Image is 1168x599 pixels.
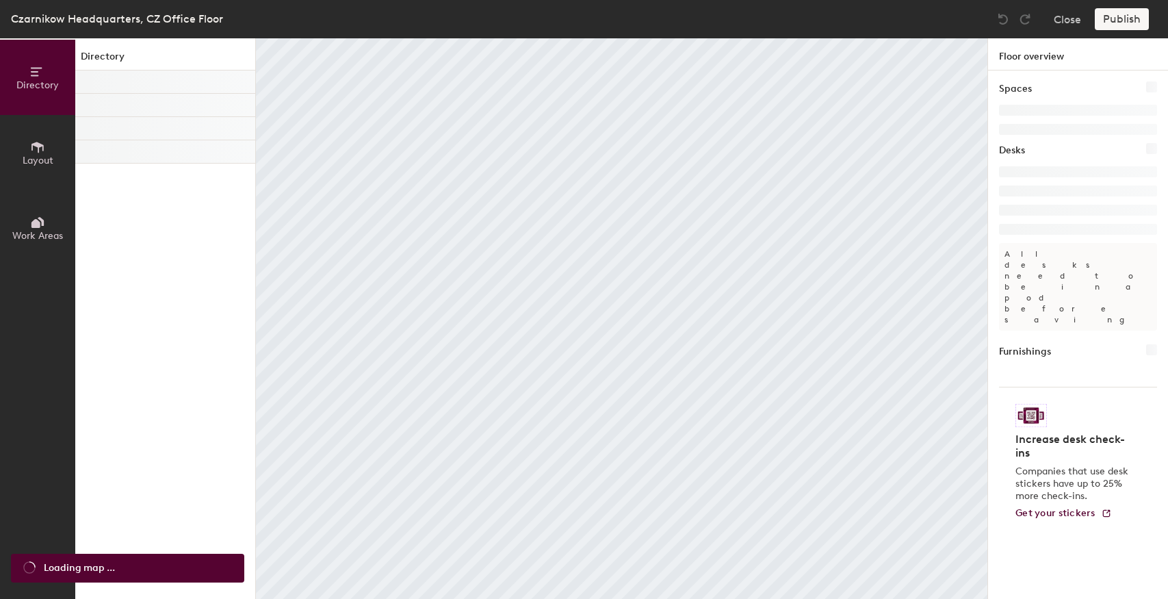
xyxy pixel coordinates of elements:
span: Directory [16,79,59,91]
img: Undo [996,12,1010,26]
h1: Directory [75,49,255,71]
h4: Increase desk check-ins [1015,433,1132,460]
h1: Floor overview [988,38,1168,71]
span: Layout [23,155,53,166]
span: Loading map ... [44,561,115,576]
img: Sticker logo [1015,404,1047,427]
p: Companies that use desk stickers have up to 25% more check-ins. [1015,466,1132,502]
p: All desks need to be in a pod before saving [999,243,1157,331]
img: Redo [1018,12,1032,26]
span: Get your stickers [1015,507,1095,519]
h1: Spaces [999,81,1032,97]
span: Work Areas [12,230,63,242]
canvas: Map [256,38,987,599]
h1: Desks [999,143,1025,158]
div: Czarnikow Headquarters, CZ Office Floor [11,10,223,27]
button: Close [1054,8,1081,30]
a: Get your stickers [1015,508,1112,520]
h1: Furnishings [999,344,1051,359]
